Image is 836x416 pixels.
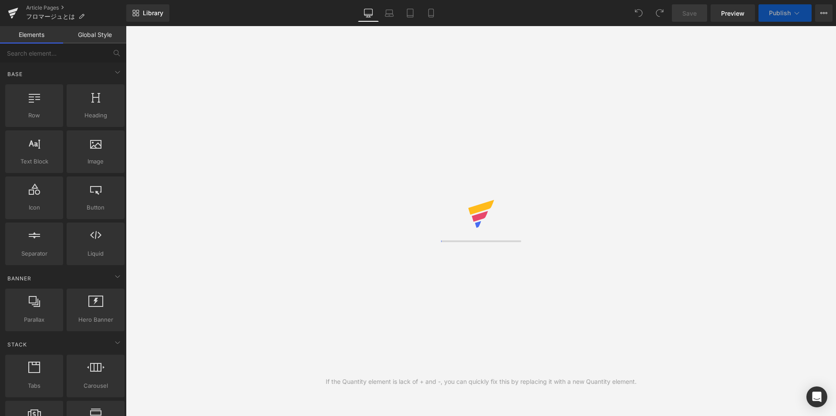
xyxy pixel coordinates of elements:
button: Redo [651,4,668,22]
span: Tabs [8,381,61,390]
a: New Library [126,4,169,22]
button: Undo [630,4,647,22]
div: Open Intercom Messenger [806,386,827,407]
span: Image [69,157,122,166]
button: Publish [758,4,812,22]
span: Heading [69,111,122,120]
a: Tablet [400,4,421,22]
span: Library [143,9,163,17]
a: Desktop [358,4,379,22]
a: Laptop [379,4,400,22]
span: Preview [721,9,745,18]
a: Article Pages [26,4,126,11]
span: Text Block [8,157,61,166]
span: Icon [8,203,61,212]
span: Liquid [69,249,122,258]
span: Parallax [8,315,61,324]
button: More [815,4,833,22]
span: Button [69,203,122,212]
span: Publish [769,10,791,17]
span: Banner [7,274,32,283]
span: Base [7,70,24,78]
a: Global Style [63,26,126,43]
span: Save [682,9,697,18]
a: Preview [711,4,755,22]
span: Row [8,111,61,120]
span: Carousel [69,381,122,390]
div: If the Quantity element is lack of + and -, you can quickly fix this by replacing it with a new Q... [326,377,637,386]
span: Separator [8,249,61,258]
span: フロマージュとは [26,13,75,20]
span: Stack [7,340,28,349]
span: Hero Banner [69,315,122,324]
a: Mobile [421,4,442,22]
